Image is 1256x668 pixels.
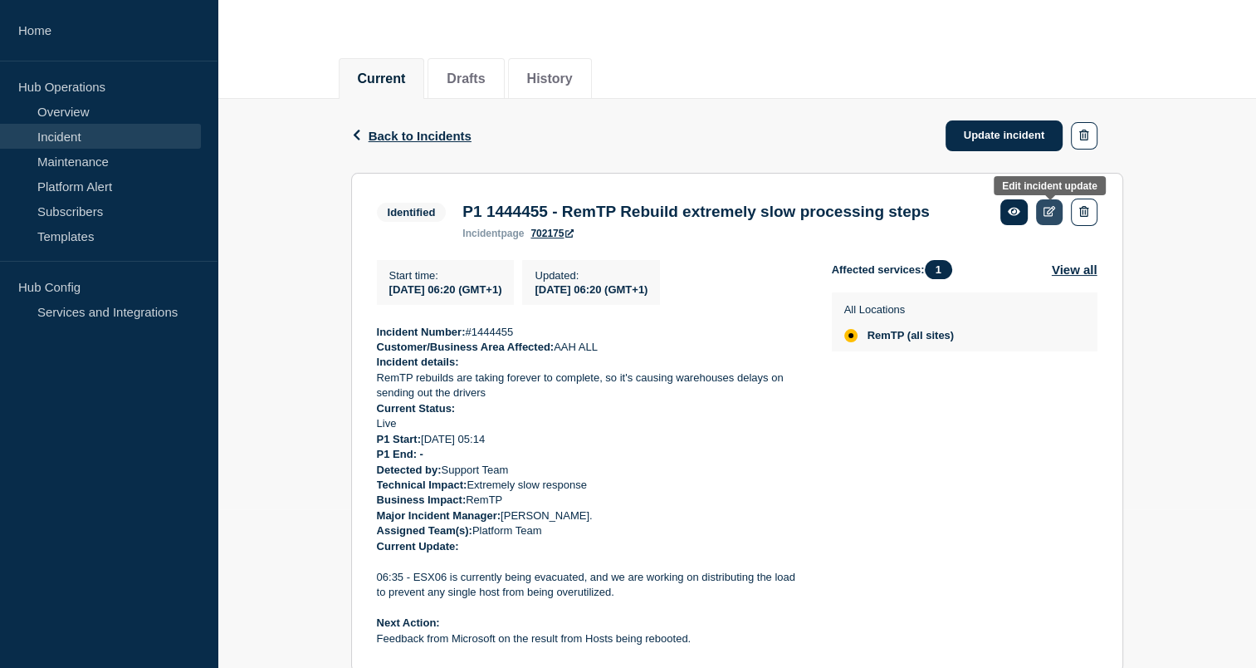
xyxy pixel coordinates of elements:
[358,71,406,86] button: Current
[377,493,805,508] p: RemTP
[377,523,805,538] p: Platform Team
[377,433,421,445] strong: P1 Start:
[832,260,960,279] span: Affected services:
[377,509,501,522] strong: Major Incident Manager:
[377,203,447,222] span: Identified
[867,329,955,342] span: RemTP (all sites)
[377,524,472,537] strong: Assigned Team(s):
[377,325,805,340] p: #1444455
[377,508,805,523] p: [PERSON_NAME].
[377,341,555,353] strong: Customer/Business Area Affected:
[462,228,524,239] p: page
[844,329,858,342] div: affected
[844,303,955,316] p: All Locations
[447,71,485,86] button: Drafts
[377,464,442,476] strong: Detected by:
[1002,180,1097,192] div: Edit incident update
[389,269,502,282] p: Start time :
[377,416,805,431] p: Live
[377,402,456,415] strong: Current Status:
[377,570,805,601] p: 06:35 - ESX06 is currently being evacuated, and we are working on distributing the load to preven...
[377,340,805,355] p: AAH ALL
[377,631,805,646] p: Feedback from Microsoft on the result from Hosts being rebooted.
[351,129,472,143] button: Back to Incidents
[377,479,467,491] strong: Technical Impact:
[369,129,472,143] span: Back to Incidents
[527,71,573,86] button: History
[377,448,423,460] strong: P1 End: -
[377,463,805,478] p: Support Team
[462,228,501,239] span: incident
[925,260,952,279] span: 1
[377,371,805,401] p: RemTP rebuilds are taking forever to complete, so it's causing warehouses delays on sending out t...
[377,478,805,493] p: Extremely slow response
[377,616,440,629] strong: Next Action:
[535,269,648,282] p: Updated :
[377,432,805,447] p: [DATE] 05:14
[377,356,459,368] strong: Incident details:
[535,282,648,296] div: [DATE] 06:20 (GMT+1)
[1052,260,1097,279] button: View all
[530,228,574,239] a: 702175
[377,494,467,506] strong: Business Impact:
[389,283,502,296] span: [DATE] 06:20 (GMT+1)
[377,326,466,338] strong: Incident Number:
[377,540,459,553] strong: Current Update:
[462,203,930,221] h3: P1 1444455 - RemTP Rebuild extremely slow processing steps
[946,120,1063,151] a: Update incident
